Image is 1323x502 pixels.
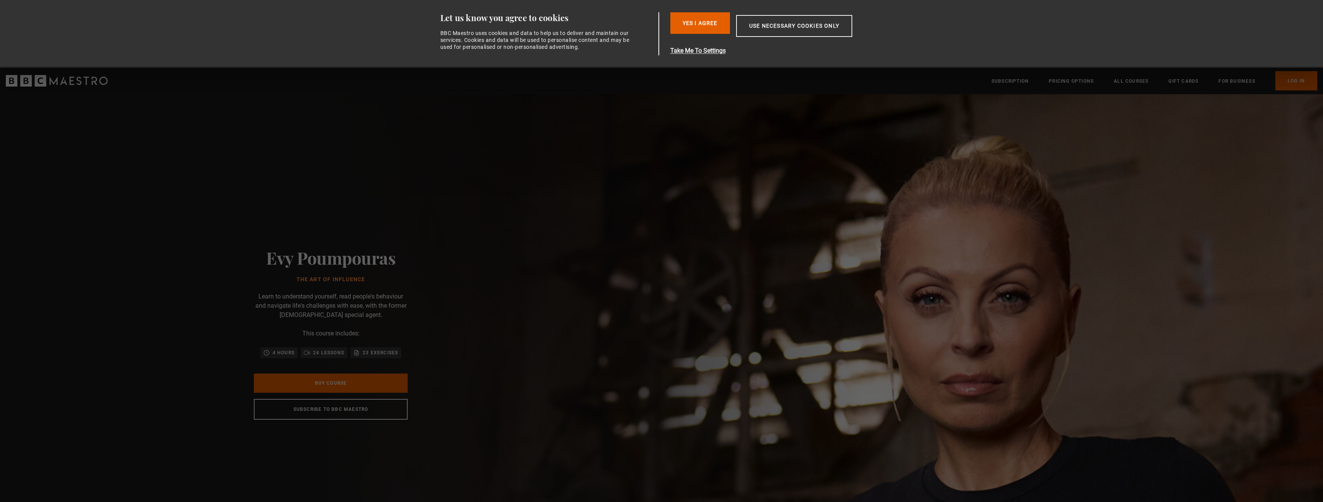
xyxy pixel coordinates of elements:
[254,374,408,393] a: Buy Course
[670,12,730,34] button: Yes I Agree
[1168,77,1198,85] a: Gift Cards
[302,329,360,338] p: This course includes:
[991,71,1317,90] nav: Primary
[266,248,395,267] h2: Evy Poumpouras
[440,12,656,23] div: Let us know you agree to cookies
[1114,77,1148,85] a: All Courses
[1218,77,1255,85] a: For business
[273,349,295,357] p: 4 hours
[440,30,634,51] div: BBC Maestro uses cookies and data to help us to deliver and maintain our services. Cookies and da...
[6,75,108,87] svg: BBC Maestro
[991,77,1029,85] a: Subscription
[254,399,408,420] a: Subscribe to BBC Maestro
[254,292,408,320] p: Learn to understand yourself, read people's behaviour and navigate life's challenges with ease, w...
[670,46,889,55] button: Take Me To Settings
[1049,77,1094,85] a: Pricing Options
[1275,71,1317,90] a: Log In
[363,349,398,357] p: 23 exercises
[313,349,344,357] p: 24 lessons
[736,15,852,37] button: Use necessary cookies only
[266,277,395,283] h1: The Art of Influence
